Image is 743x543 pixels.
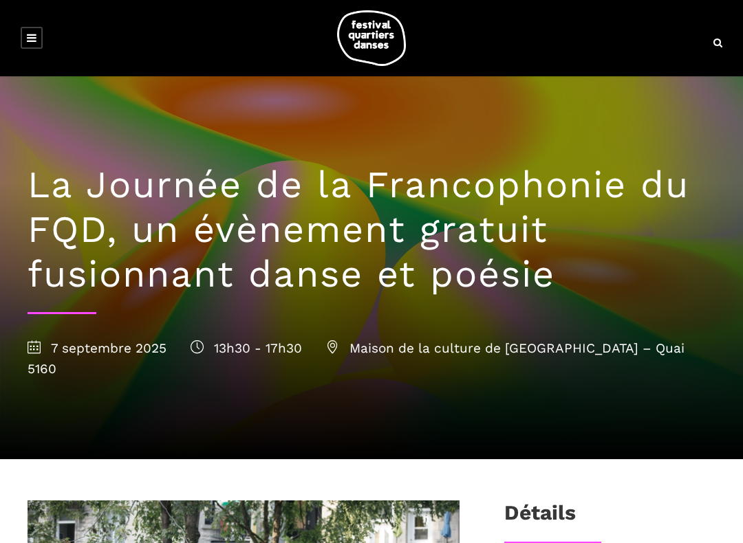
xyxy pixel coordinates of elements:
[28,340,685,377] span: Maison de la culture de [GEOGRAPHIC_DATA] – Quai 5160
[28,163,715,296] h1: La Journée de la Francophonie du FQD, un évènement gratuit fusionnant danse et poésie
[28,340,166,356] span: 7 septembre 2025
[504,500,576,535] h3: Détails
[191,340,302,356] span: 13h30 - 17h30
[337,10,406,66] img: logo-fqd-med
